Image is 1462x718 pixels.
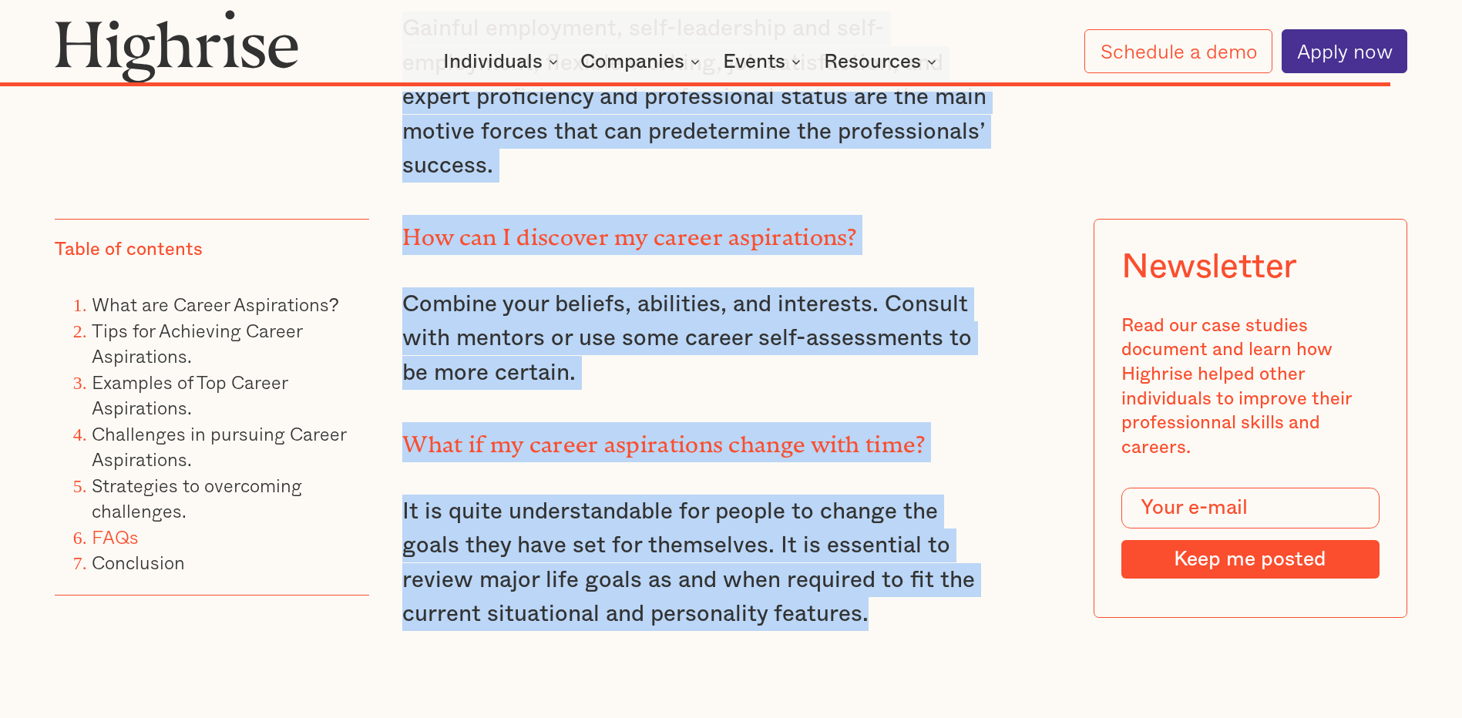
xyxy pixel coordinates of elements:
div: Resources [824,52,921,71]
div: Events [723,52,785,71]
p: Combine your beliefs, abilities, and interests. Consult with mentors or use some career self-asse... [402,287,993,390]
p: Gainful employment, self-leadership and self-employment, flexible working, job satisfaction, and ... [402,12,993,183]
div: Companies [580,52,684,71]
input: Your e-mail [1121,488,1379,528]
div: Individuals [443,52,543,71]
div: Read our case studies document and learn how Highrise helped other individuals to improve their p... [1121,314,1379,460]
div: Individuals [443,52,563,71]
p: It is quite understandable for people to change the goals they have set for themselves. It is ess... [402,495,993,632]
strong: What if my career aspirations change with time? [402,431,925,446]
a: What are Career Aspirations? [92,290,339,318]
div: Events [723,52,805,71]
strong: How can I discover my career aspirations? [402,224,856,239]
div: Resources [824,52,941,71]
div: Newsletter [1121,247,1297,287]
a: FAQs [92,522,139,551]
a: Conclusion [92,549,185,577]
div: Table of contents [55,238,203,263]
div: Companies [580,52,704,71]
input: Keep me posted [1121,540,1379,579]
a: Schedule a demo [1084,29,1272,73]
a: Apply now [1282,29,1407,74]
a: Strategies to overcoming challenges. [92,471,302,525]
a: Examples of Top Career Aspirations. [92,367,287,422]
a: Challenges in pursuing Career Aspirations. [92,419,346,474]
form: Modal Form [1121,488,1379,579]
a: Tips for Achieving Career Aspirations. [92,316,302,371]
img: Highrise logo [55,9,299,83]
